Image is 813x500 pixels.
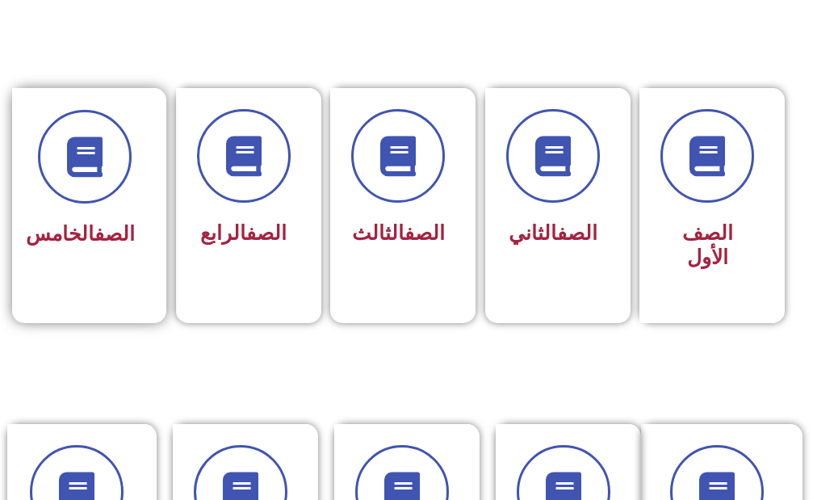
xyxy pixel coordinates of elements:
[246,221,287,245] a: الصف
[200,221,287,245] span: الرابع
[682,221,733,269] span: الصف الأول
[509,221,597,245] span: الثاني
[26,222,135,246] span: الخامس
[94,222,135,246] a: الصف
[404,221,445,245] a: الصف
[557,221,597,245] a: الصف
[352,221,445,245] span: الثالث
